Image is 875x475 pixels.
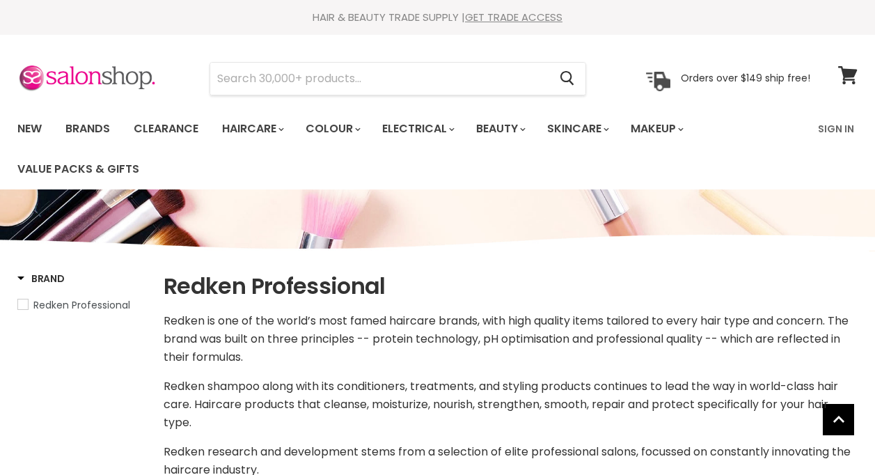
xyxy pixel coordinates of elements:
p: Redken is one of the world’s most famed haircare brands, with high quality items tailored to ever... [164,312,858,366]
a: Clearance [123,114,209,143]
a: Skincare [537,114,617,143]
input: Search [210,63,549,95]
a: Colour [295,114,369,143]
a: Value Packs & Gifts [7,155,150,184]
a: Brands [55,114,120,143]
a: Haircare [212,114,292,143]
ul: Main menu [7,109,810,189]
span: Redken Professional [33,298,130,312]
h3: Brand [17,272,65,286]
a: Sign In [810,114,862,143]
a: Beauty [466,114,534,143]
a: Makeup [620,114,692,143]
a: Electrical [372,114,463,143]
button: Search [549,63,585,95]
p: Orders over $149 ship free! [681,72,810,84]
a: GET TRADE ACCESS [465,10,562,24]
form: Product [210,62,586,95]
h1: Redken Professional [164,272,858,301]
p: Redken shampoo along with its conditioners, treatments, and styling products continues to lead th... [164,377,858,432]
a: Redken Professional [17,297,146,313]
a: New [7,114,52,143]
